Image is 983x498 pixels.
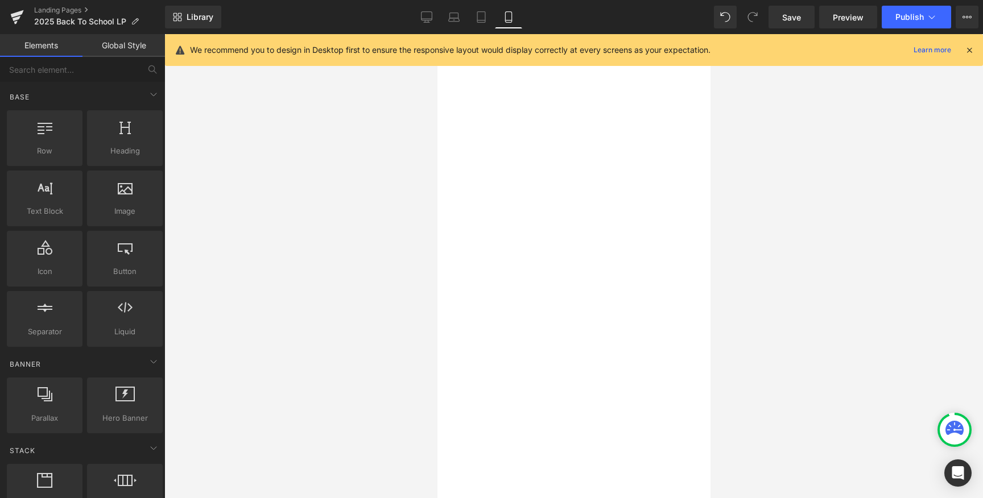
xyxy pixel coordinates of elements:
span: Separator [10,326,79,338]
a: Laptop [440,6,468,28]
button: More [956,6,978,28]
a: Learn more [909,43,956,57]
a: Desktop [413,6,440,28]
span: Save [782,11,801,23]
button: Publish [882,6,951,28]
span: Stack [9,445,36,456]
span: Button [90,265,159,277]
span: Text Block [10,205,79,217]
span: 2025 Back To School LP [34,17,126,26]
p: We recommend you to design in Desktop first to ensure the responsive layout would display correct... [190,44,711,56]
span: Liquid [90,326,159,338]
span: Banner [9,359,42,370]
span: Hero Banner [90,412,159,424]
span: Icon [10,265,79,277]
span: Library [187,12,213,22]
button: Redo [741,6,764,28]
span: Publish [895,13,924,22]
div: Open Intercom Messenger [944,459,972,487]
a: New Library [165,6,221,28]
span: Parallax [10,412,79,424]
a: Landing Pages [34,6,165,15]
a: Preview [819,6,877,28]
span: Base [9,92,31,102]
button: Undo [714,6,737,28]
span: Image [90,205,159,217]
a: Mobile [495,6,522,28]
span: Row [10,145,79,157]
span: Heading [90,145,159,157]
a: Tablet [468,6,495,28]
span: Preview [833,11,864,23]
a: Global Style [82,34,165,57]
